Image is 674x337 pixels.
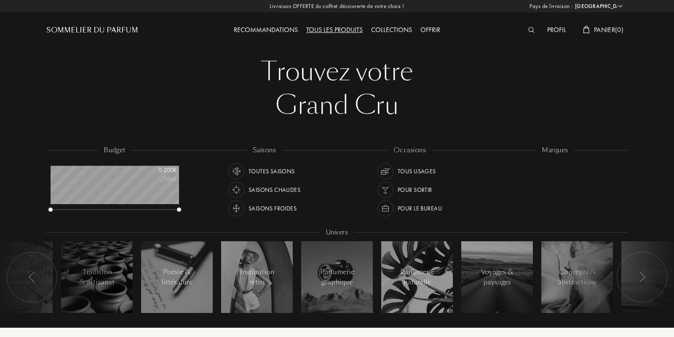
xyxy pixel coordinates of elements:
[543,25,570,36] div: Profil
[230,202,242,214] img: usage_season_cold_white.svg
[528,27,535,33] img: search_icn_white.svg
[479,267,515,287] div: Voyages & paysages
[302,25,367,34] a: Tous les produits
[249,163,295,179] div: Toutes saisons
[29,272,35,283] img: arr_left.svg
[230,165,242,177] img: usage_season_average_white.svg
[53,55,621,89] div: Trouvez votre
[239,267,275,287] div: Inspiration rétro
[416,25,444,34] a: Offrir
[416,25,444,36] div: Offrir
[230,25,302,36] div: Recommandations
[594,25,623,34] span: Panier ( 0 )
[230,25,302,34] a: Recommandations
[388,146,432,155] div: occasions
[135,175,177,183] div: /50mL
[367,25,416,34] a: Collections
[319,267,355,287] div: Parfumerie graphique
[135,166,177,175] div: 0 - 200 €
[159,267,195,287] div: Poésie & littérature
[230,184,242,196] img: usage_season_hot_white.svg
[249,182,300,198] div: Saisons chaudes
[46,25,138,35] a: Sommelier du Parfum
[380,184,391,196] img: usage_occasion_party_white.svg
[398,182,432,198] div: Pour sortir
[398,163,436,179] div: Tous usages
[380,202,391,214] img: usage_occasion_work_white.svg
[98,146,132,155] div: budget
[398,200,442,216] div: Pour le bureau
[399,267,435,287] div: Parfumerie naturelle
[53,89,621,122] div: Grand Cru
[543,25,570,34] a: Profil
[247,146,282,155] div: saisons
[380,165,391,177] img: usage_occasion_all_white.svg
[302,25,367,36] div: Tous les produits
[536,146,574,155] div: marques
[320,228,354,237] div: Univers
[583,26,590,33] img: cart_white.svg
[367,25,416,36] div: Collections
[249,200,297,216] div: Saisons froides
[639,272,645,283] img: arr_left.svg
[530,2,573,11] span: Pays de livraison :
